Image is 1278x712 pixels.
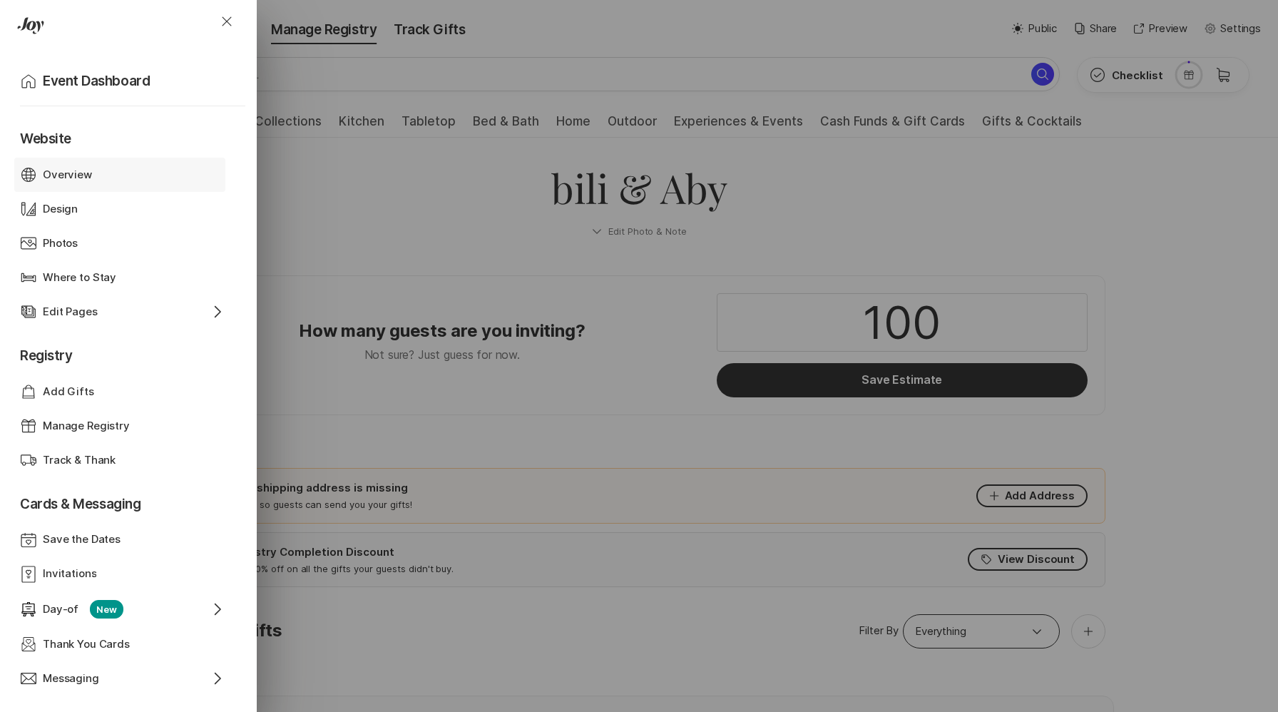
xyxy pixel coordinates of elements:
p: Messaging [43,671,99,687]
p: Website [20,112,231,158]
p: Overview [43,167,92,183]
a: Overview [20,158,231,192]
a: Track & Thank [20,443,231,477]
p: Manage Registry [43,418,130,434]
a: Where to Stay [20,260,231,295]
p: Photos [43,235,78,252]
a: Thank You Cards [20,627,231,661]
p: Event Dashboard [43,71,150,91]
p: Invitations [43,566,96,582]
p: Add Gifts [43,384,94,400]
a: Save the Dates [20,523,231,557]
a: Design [20,192,231,226]
button: Close [201,4,252,39]
p: Design [43,201,78,218]
a: Photos [20,226,231,260]
a: Event Dashboard [20,63,245,100]
p: Cards & Messaging [20,477,231,523]
p: New [90,600,123,619]
p: Track & Thank [43,452,116,469]
a: Invitations [20,557,231,591]
p: Edit Pages [43,304,98,320]
a: Add Gifts [20,375,231,409]
p: Save the Dates [43,532,121,548]
p: Where to Stay [43,270,116,286]
p: Thank You Cards [43,636,130,653]
a: Manage Registry [20,409,231,443]
p: Registry [20,329,231,375]
p: Day-of [43,601,78,618]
